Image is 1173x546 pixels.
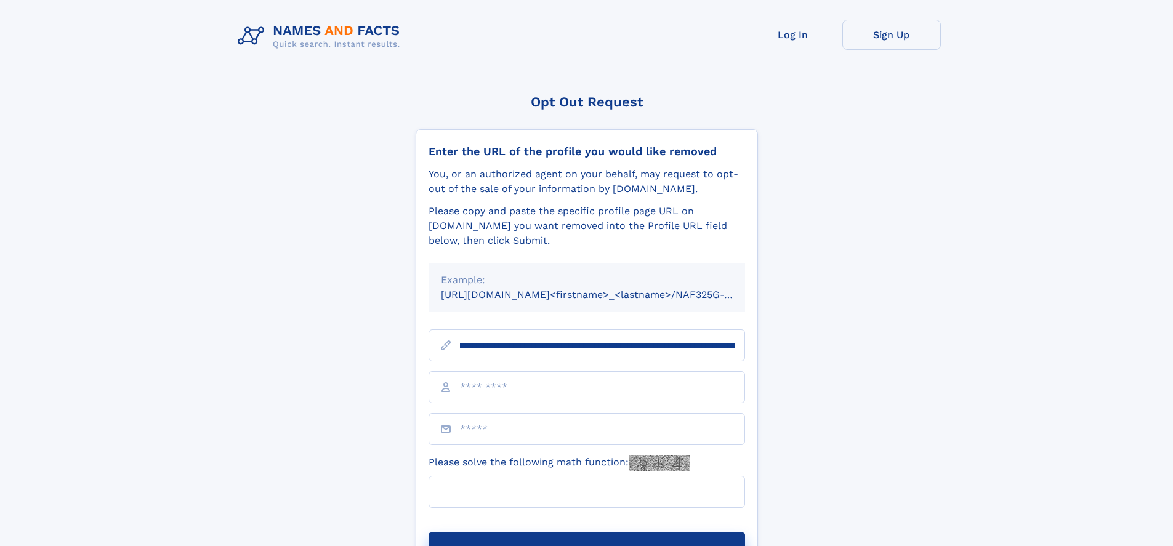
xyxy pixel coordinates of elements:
[441,273,733,287] div: Example:
[429,455,690,471] label: Please solve the following math function:
[842,20,941,50] a: Sign Up
[429,167,745,196] div: You, or an authorized agent on your behalf, may request to opt-out of the sale of your informatio...
[744,20,842,50] a: Log In
[429,145,745,158] div: Enter the URL of the profile you would like removed
[233,20,410,53] img: Logo Names and Facts
[429,204,745,248] div: Please copy and paste the specific profile page URL on [DOMAIN_NAME] you want removed into the Pr...
[416,94,758,110] div: Opt Out Request
[441,289,768,300] small: [URL][DOMAIN_NAME]<firstname>_<lastname>/NAF325G-xxxxxxxx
